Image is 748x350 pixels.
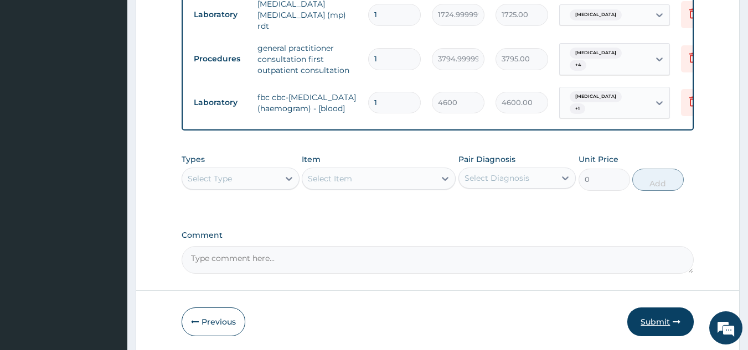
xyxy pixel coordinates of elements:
span: + 4 [570,60,586,71]
div: Select Diagnosis [465,173,529,184]
td: Laboratory [188,92,252,113]
span: [MEDICAL_DATA] [570,91,622,102]
button: Previous [182,307,245,336]
span: [MEDICAL_DATA] [570,9,622,20]
span: + 1 [570,103,585,114]
div: Minimize live chat window [182,6,208,32]
div: Select Type [188,173,232,184]
textarea: Type your message and hit 'Enter' [6,233,211,271]
label: Types [182,155,205,164]
button: Submit [627,307,694,336]
label: Unit Price [579,154,618,165]
span: [MEDICAL_DATA] [570,48,622,59]
td: fbc cbc-[MEDICAL_DATA] (haemogram) - [blood] [252,86,363,119]
img: d_794563401_company_1708531726252_794563401 [20,55,45,83]
span: We're online! [64,105,153,216]
td: Laboratory [188,4,252,25]
label: Item [302,154,321,165]
label: Pair Diagnosis [458,154,515,165]
div: Chat with us now [58,62,186,76]
button: Add [632,169,684,191]
td: general practitioner consultation first outpatient consultation [252,37,363,81]
label: Comment [182,231,694,240]
td: Procedures [188,49,252,69]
